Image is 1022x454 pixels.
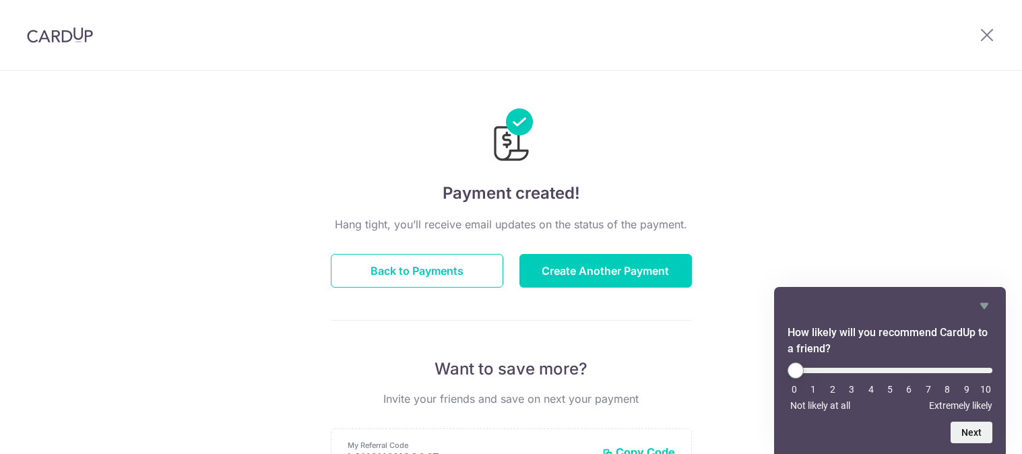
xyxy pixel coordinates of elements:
[348,440,592,451] p: My Referral Code
[864,384,878,395] li: 4
[490,108,533,165] img: Payments
[806,384,820,395] li: 1
[788,298,992,443] div: How likely will you recommend CardUp to a friend? Select an option from 0 to 10, with 0 being Not...
[929,400,992,411] span: Extremely likely
[27,27,93,43] img: CardUp
[790,400,850,411] span: Not likely at all
[331,391,692,407] p: Invite your friends and save on next your payment
[331,216,692,232] p: Hang tight, you’ll receive email updates on the status of the payment.
[331,358,692,380] p: Want to save more?
[331,254,503,288] button: Back to Payments
[788,325,992,357] h2: How likely will you recommend CardUp to a friend? Select an option from 0 to 10, with 0 being Not...
[331,181,692,205] h4: Payment created!
[902,384,916,395] li: 6
[519,254,692,288] button: Create Another Payment
[976,298,992,314] button: Hide survey
[845,384,858,395] li: 3
[951,422,992,443] button: Next question
[960,384,973,395] li: 9
[922,384,935,395] li: 7
[979,384,992,395] li: 10
[788,384,801,395] li: 0
[826,384,839,395] li: 2
[788,362,992,411] div: How likely will you recommend CardUp to a friend? Select an option from 0 to 10, with 0 being Not...
[883,384,897,395] li: 5
[940,384,954,395] li: 8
